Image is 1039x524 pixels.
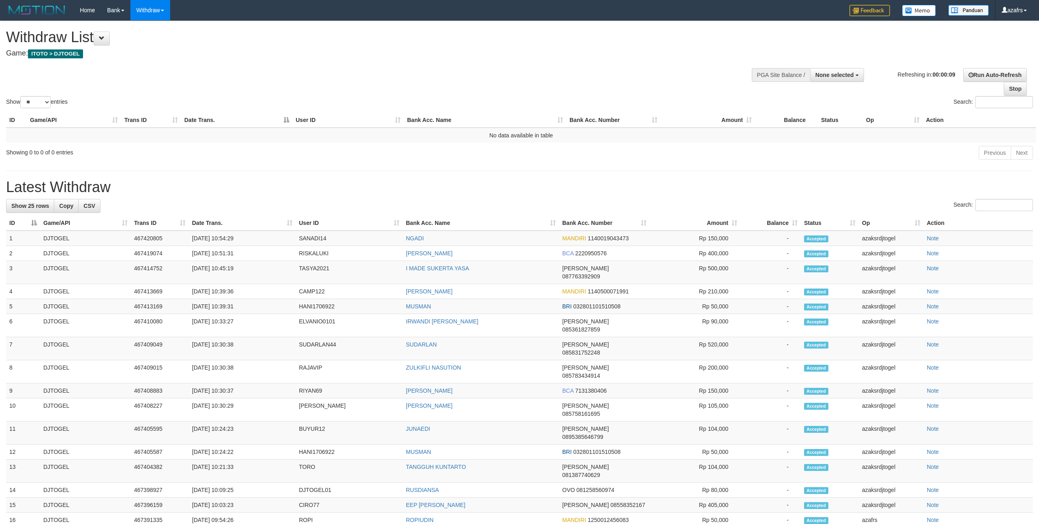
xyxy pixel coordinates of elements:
[975,199,1033,211] input: Search:
[804,388,828,395] span: Accepted
[588,235,629,242] span: Copy 1140019043473 to clipboard
[859,231,924,246] td: azaksrdjtogel
[404,113,566,128] th: Bank Acc. Name: activate to sort column ascending
[28,49,83,58] span: ITOTO > DJTOGEL
[131,460,189,483] td: 467404382
[927,250,939,257] a: Note
[588,288,629,295] span: Copy 1140500071991 to clipboard
[189,231,296,246] td: [DATE] 10:54:29
[932,71,955,77] strong: 00:00:09
[131,483,189,498] td: 467398927
[818,113,863,128] th: Status
[740,398,801,421] td: -
[6,383,40,398] td: 9
[189,337,296,360] td: [DATE] 10:30:38
[927,487,939,493] a: Note
[131,383,189,398] td: 467408883
[6,216,40,231] th: ID: activate to sort column descending
[406,250,452,257] a: [PERSON_NAME]
[650,483,740,498] td: Rp 80,000
[562,250,574,257] span: BCA
[6,460,40,483] td: 13
[804,319,828,325] span: Accepted
[975,96,1033,108] input: Search:
[189,383,296,398] td: [DATE] 10:30:37
[6,445,40,460] td: 12
[804,403,828,410] span: Accepted
[927,449,939,455] a: Note
[131,231,189,246] td: 467420805
[755,113,818,128] th: Balance
[562,364,609,371] span: [PERSON_NAME]
[40,284,131,299] td: DJTOGEL
[804,365,828,372] span: Accepted
[610,502,645,508] span: Copy 08558352167 to clipboard
[40,314,131,337] td: DJTOGEL
[296,483,403,498] td: DJTOGEL01
[859,360,924,383] td: azaksrdjtogel
[6,231,40,246] td: 1
[650,284,740,299] td: Rp 210,000
[740,483,801,498] td: -
[406,288,452,295] a: [PERSON_NAME]
[406,464,466,470] a: TANGGUH KUNTARTO
[661,113,755,128] th: Amount: activate to sort column ascending
[1011,146,1033,160] a: Next
[559,216,650,231] th: Bank Acc. Number: activate to sort column ascending
[6,145,427,156] div: Showing 0 to 0 of 0 entries
[562,303,572,310] span: BRI
[650,337,740,360] td: Rp 520,000
[562,387,574,394] span: BCA
[296,314,403,337] td: ELVANIO0101
[40,383,131,398] td: DJTOGEL
[406,265,469,272] a: I MADE SUKERTA YASA
[189,216,296,231] th: Date Trans.: activate to sort column ascending
[562,517,586,523] span: MANDIRI
[859,483,924,498] td: azaksrdjtogel
[804,289,828,295] span: Accepted
[1004,82,1027,96] a: Stop
[131,445,189,460] td: 467405587
[59,203,73,209] span: Copy
[562,341,609,348] span: [PERSON_NAME]
[740,337,801,360] td: -
[189,246,296,261] td: [DATE] 10:51:31
[740,383,801,398] td: -
[296,383,403,398] td: RIYAN69
[403,216,559,231] th: Bank Acc. Name: activate to sort column ascending
[296,261,403,284] td: TASYA2021
[189,261,296,284] td: [DATE] 10:45:19
[927,303,939,310] a: Note
[562,273,600,280] span: Copy 087763392909 to clipboard
[804,342,828,349] span: Accepted
[292,113,404,128] th: User ID: activate to sort column ascending
[131,246,189,261] td: 467419074
[20,96,51,108] select: Showentries
[740,231,801,246] td: -
[562,349,600,356] span: Copy 085831752248 to clipboard
[131,216,189,231] th: Trans ID: activate to sort column ascending
[650,360,740,383] td: Rp 200,000
[927,235,939,242] a: Note
[296,460,403,483] td: TORO
[979,146,1011,160] a: Previous
[804,517,828,524] span: Accepted
[810,68,864,82] button: None selected
[296,421,403,445] td: BUYUR12
[859,498,924,513] td: azaksrdjtogel
[40,216,131,231] th: Game/API: activate to sort column ascending
[924,216,1033,231] th: Action
[406,387,452,394] a: [PERSON_NAME]
[189,284,296,299] td: [DATE] 10:39:36
[859,460,924,483] td: azaksrdjtogel
[650,398,740,421] td: Rp 105,000
[752,68,810,82] div: PGA Site Balance /
[650,421,740,445] td: Rp 104,000
[948,5,989,16] img: panduan.png
[954,96,1033,108] label: Search:
[131,337,189,360] td: 467409049
[40,231,131,246] td: DJTOGEL
[859,246,924,261] td: azaksrdjtogel
[573,303,621,310] span: Copy 032801101510508 to clipboard
[131,360,189,383] td: 467409015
